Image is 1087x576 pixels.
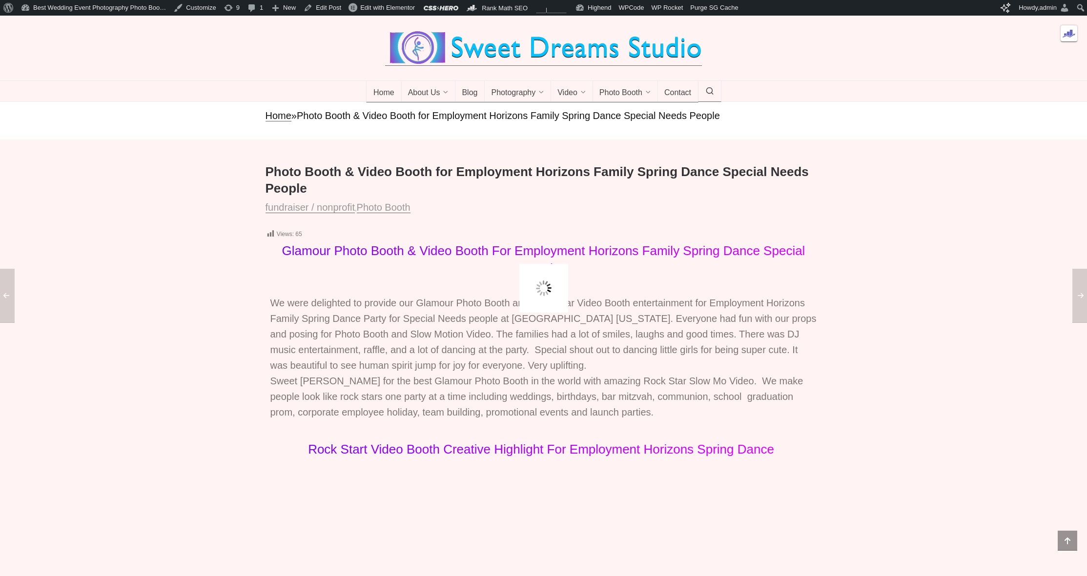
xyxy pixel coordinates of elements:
[270,295,817,420] p: We were delighted to provide our Glamour Photo Booth and Rock Star Video Booth entertainment for ...
[664,88,691,98] span: Contact
[385,30,702,65] img: Best Wedding Event Photography Photo Booth Videography NJ NY
[266,202,355,213] a: fundraiser / nonprofit
[282,243,805,276] span: Glamour Photo Booth & Video Booth For Employment Horizons Family Spring Dance Special Needs
[308,442,774,457] span: Rock Start Video Booth Creative Highlight For Employment Horizons Spring Dance
[657,81,698,102] a: Contact
[557,88,577,98] span: Video
[462,88,477,98] span: Blog
[401,81,456,102] a: About Us
[373,88,394,98] span: Home
[277,231,294,238] span: Views:
[455,81,485,102] a: Blog
[484,81,551,102] a: Photography
[366,81,402,102] a: Home
[408,88,440,98] span: About Us
[357,202,410,213] a: Photo Booth
[599,88,642,98] span: Photo Booth
[1040,4,1057,11] span: admin
[266,205,414,212] span: ,
[266,164,822,197] h1: Photo Booth & Video Booth for Employment Horizons Family Spring Dance Special Needs People
[491,88,535,98] span: Photography
[266,110,291,121] a: Home
[551,81,593,102] a: Video
[295,231,302,238] span: 65
[593,81,658,102] a: Photo Booth
[266,109,822,122] nav: breadcrumbs
[291,110,297,121] span: »
[297,110,720,121] span: Photo Booth & Video Booth for Employment Horizons Family Spring Dance Special Needs People
[360,4,415,11] span: Edit with Elementor
[482,4,528,12] span: Rank Math SEO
